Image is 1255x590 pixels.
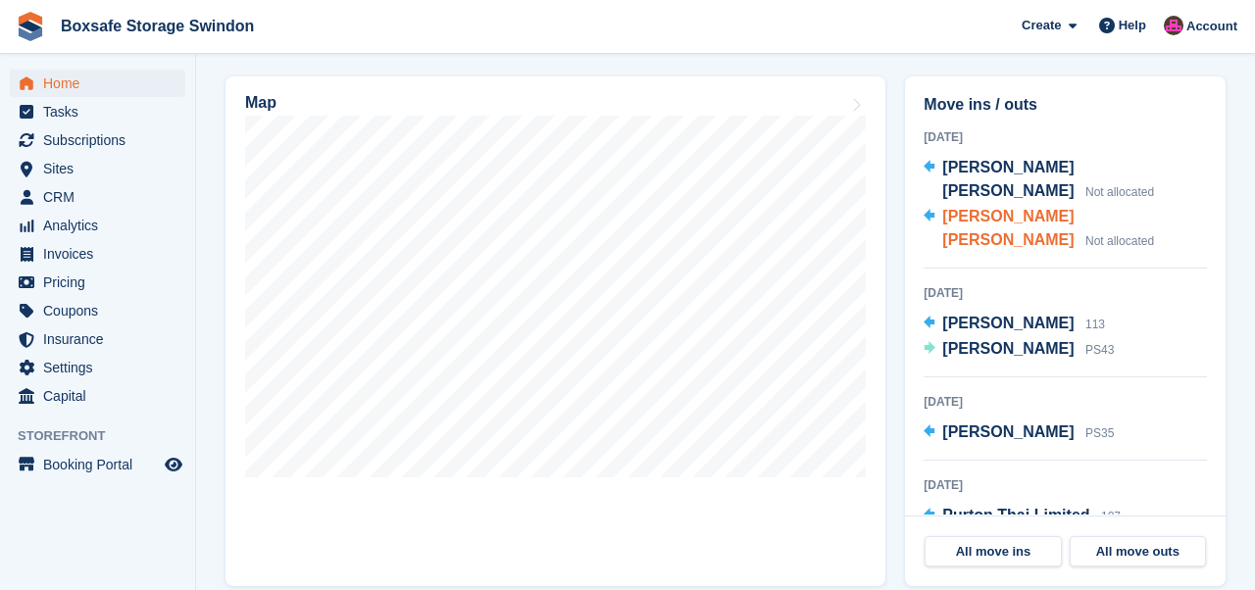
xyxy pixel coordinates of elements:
span: [PERSON_NAME] [942,340,1074,357]
a: [PERSON_NAME] PS43 [924,337,1114,363]
span: Capital [43,382,161,410]
a: menu [10,354,185,381]
a: [PERSON_NAME] PS35 [924,420,1114,446]
a: Purton Thai Limited 107 [924,504,1121,529]
a: menu [10,382,185,410]
span: Help [1119,16,1146,35]
a: [PERSON_NAME] 113 [924,312,1105,337]
a: menu [10,240,185,268]
a: menu [10,183,185,211]
span: [PERSON_NAME] [942,315,1074,331]
a: Map [226,76,885,586]
a: menu [10,155,185,182]
span: PS35 [1085,426,1114,440]
a: menu [10,269,185,296]
a: menu [10,212,185,239]
div: [DATE] [924,128,1207,146]
span: Storefront [18,426,195,446]
span: [PERSON_NAME] [PERSON_NAME] [942,208,1074,248]
span: Sites [43,155,161,182]
span: Invoices [43,240,161,268]
a: menu [10,325,185,353]
a: All move outs [1070,536,1206,567]
span: 113 [1085,318,1105,331]
span: CRM [43,183,161,211]
span: [PERSON_NAME] [PERSON_NAME] [942,159,1074,199]
div: [DATE] [924,393,1207,411]
span: Home [43,70,161,97]
span: [PERSON_NAME] [942,423,1074,440]
a: All move ins [925,536,1061,567]
a: Preview store [162,453,185,476]
a: Boxsafe Storage Swindon [53,10,262,42]
span: Settings [43,354,161,381]
span: Account [1186,17,1237,36]
span: Subscriptions [43,126,161,154]
span: Booking Portal [43,451,161,478]
a: [PERSON_NAME] [PERSON_NAME] Not allocated [924,205,1207,254]
div: [DATE] [924,284,1207,302]
span: Analytics [43,212,161,239]
a: menu [10,297,185,324]
img: Philip Matthews [1164,16,1183,35]
span: PS43 [1085,343,1114,357]
span: Coupons [43,297,161,324]
span: Create [1022,16,1061,35]
span: Not allocated [1085,234,1154,248]
span: Insurance [43,325,161,353]
span: Pricing [43,269,161,296]
a: menu [10,451,185,478]
img: stora-icon-8386f47178a22dfd0bd8f6a31ec36ba5ce8667c1dd55bd0f319d3a0aa187defe.svg [16,12,45,41]
a: [PERSON_NAME] [PERSON_NAME] Not allocated [924,156,1207,205]
a: menu [10,126,185,154]
div: [DATE] [924,476,1207,494]
span: Tasks [43,98,161,125]
h2: Map [245,94,276,112]
span: Not allocated [1085,185,1154,199]
span: 107 [1101,510,1121,523]
h2: Move ins / outs [924,93,1207,117]
a: menu [10,98,185,125]
span: Purton Thai Limited [942,507,1089,523]
a: menu [10,70,185,97]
